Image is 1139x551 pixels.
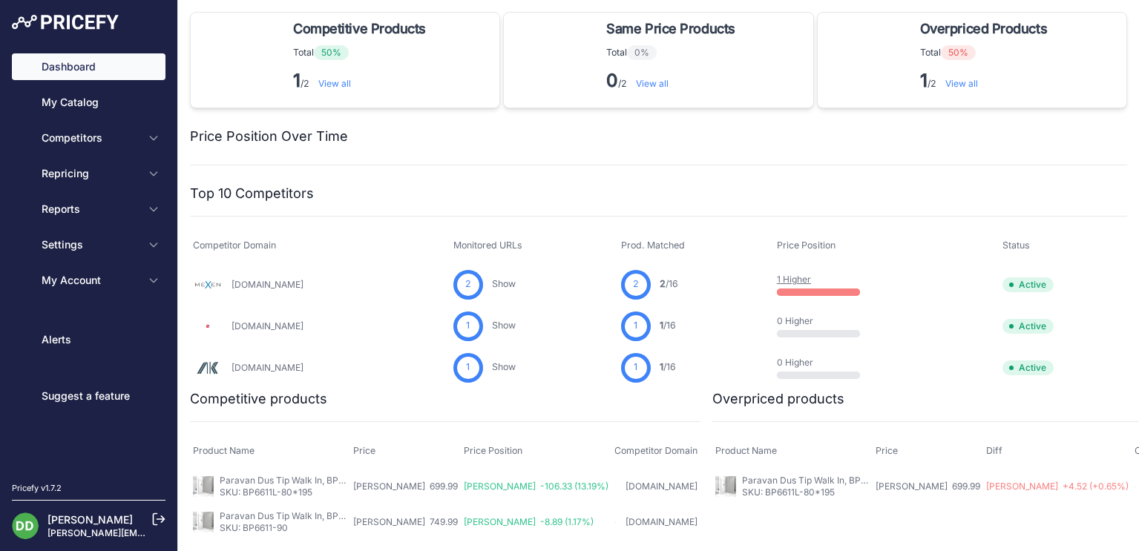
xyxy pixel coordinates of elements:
span: 2 [465,277,471,291]
h2: Price Position Over Time [190,126,348,147]
span: Active [1002,360,1054,375]
p: 0 Higher [777,357,872,369]
a: Paravan Dus Tip Walk In, BP6611 80*195cm, Diplon, Sticla Securizata/Aluminiu, Transparent [220,475,605,486]
p: /2 [920,69,1053,93]
p: Total [606,45,741,60]
a: [PERSON_NAME] [47,513,133,526]
a: [DOMAIN_NAME] [232,362,303,373]
button: Repricing [12,160,165,187]
span: Monitored URLs [453,240,522,251]
span: Reports [42,202,139,217]
a: Show [492,320,516,331]
h2: Top 10 Competitors [190,183,314,204]
a: Dashboard [12,53,165,80]
span: Price Position [777,240,836,251]
p: /2 [606,69,741,93]
span: 0% [627,45,657,60]
a: View all [945,78,978,89]
a: View all [636,78,669,89]
a: Show [492,361,516,372]
p: SKU: BP6611L-80*195 [742,486,870,498]
div: Pricefy v1.7.2 [12,482,62,495]
a: [PERSON_NAME][EMAIL_ADDRESS][DOMAIN_NAME] [47,527,276,538]
span: Product Name [715,445,777,456]
p: SKU: BP6611L-80*195 [220,486,347,498]
span: [PERSON_NAME] -8.89 (1.17%) [464,516,594,527]
span: 2 [660,278,666,289]
p: Total [920,45,1053,60]
a: My Catalog [12,89,165,116]
p: Total [293,45,432,60]
span: 2 [633,277,639,291]
a: View all [318,78,351,89]
span: 1 [660,361,663,372]
button: My Account [12,267,165,294]
span: 1 [466,319,470,333]
span: Price Position [464,445,522,456]
nav: Sidebar [12,53,165,464]
span: [PERSON_NAME] 699.99 [353,481,458,492]
span: Price [353,445,375,456]
button: Reports [12,196,165,222]
span: Active [1002,277,1054,292]
strong: 0 [606,70,618,91]
a: 1 Higher [777,274,811,285]
h2: Overpriced products [712,389,844,409]
span: Active [1002,319,1054,334]
span: Overpriced Products [920,19,1047,39]
a: 1/16 [660,320,676,331]
span: 50% [314,45,349,60]
a: [DOMAIN_NAME] [626,481,697,492]
span: 1 [634,319,637,333]
span: Product Name [193,445,255,456]
span: 1 [634,360,637,375]
a: Paravan Dus Tip Walk In, BP6611 80*195cm, Diplon, Sticla Securizata/Aluminiu, Transparent [742,475,1128,486]
a: Show [492,278,516,289]
button: Settings [12,231,165,258]
span: 50% [941,45,976,60]
a: 2/16 [660,278,678,289]
span: Price [876,445,898,456]
span: Same Price Products [606,19,735,39]
p: /2 [293,69,432,93]
strong: 1 [920,70,928,91]
span: [PERSON_NAME] -106.33 (13.19%) [464,481,608,492]
span: 1 [660,320,663,331]
a: 1/16 [660,361,676,372]
p: 0 Higher [777,315,872,327]
span: Competitive Products [293,19,426,39]
span: Competitor Domain [614,445,697,456]
a: Alerts [12,326,165,353]
span: My Account [42,273,139,288]
span: Repricing [42,166,139,181]
a: [DOMAIN_NAME] [626,516,697,527]
a: [DOMAIN_NAME] [232,320,303,331]
span: [PERSON_NAME] 699.99 [876,481,980,492]
span: 1 [466,360,470,375]
span: Competitor Domain [193,240,276,251]
span: [PERSON_NAME] 749.99 [353,516,458,527]
span: [PERSON_NAME] +4.52 (+0.65%) [986,481,1129,492]
span: Prod. Matched [621,240,685,251]
span: Status [1002,240,1030,251]
span: Diff [986,445,1002,456]
a: Paravan Dus Tip Walk In, BP6611 90*195cm, Diplon, Sticla Securizata/Aluminiu, Transparent [220,510,605,521]
span: Settings [42,237,139,252]
a: Suggest a feature [12,383,165,409]
span: Competitors [42,131,139,145]
a: [DOMAIN_NAME] [232,279,303,290]
h2: Competitive products [190,389,327,409]
button: Competitors [12,125,165,151]
strong: 1 [293,70,301,91]
p: SKU: BP6611-90 [220,522,347,534]
img: Pricefy Logo [12,15,119,30]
